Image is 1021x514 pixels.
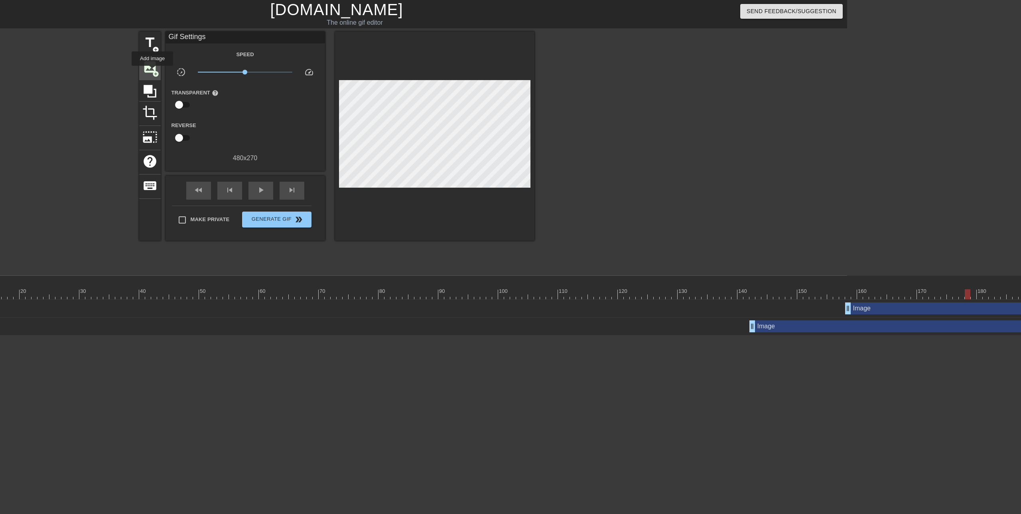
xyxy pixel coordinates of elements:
[225,185,235,195] span: skip_previous
[20,287,28,295] div: 20
[678,287,688,295] div: 130
[194,185,203,195] span: fast_rewind
[152,46,159,53] span: add_circle
[245,215,308,224] span: Generate Gif
[142,59,158,75] span: image
[191,216,230,224] span: Make Private
[619,287,629,295] div: 120
[559,287,569,295] div: 110
[319,287,327,295] div: 70
[242,212,311,228] button: Generate Gif
[200,287,207,295] div: 50
[140,287,147,295] div: 40
[304,67,314,77] span: speed
[747,6,836,16] span: Send Feedback/Suggestion
[142,178,158,193] span: keyboard
[294,215,304,224] span: double_arrow
[176,67,186,77] span: slow_motion_video
[260,287,267,295] div: 60
[152,71,159,77] span: add_circle
[142,35,158,50] span: title
[439,287,446,295] div: 90
[171,122,196,129] label: Reverse
[170,18,539,27] div: The online gif editor
[740,4,843,19] button: Send Feedback/Suggestion
[270,1,403,18] a: [DOMAIN_NAME]
[236,51,254,59] label: Speed
[171,89,219,97] label: Transparent
[858,287,868,295] div: 160
[738,287,748,295] div: 140
[978,287,987,295] div: 180
[287,185,297,195] span: skip_next
[798,287,808,295] div: 150
[166,31,325,43] div: Gif Settings
[844,304,852,312] span: drag_handle
[256,185,266,195] span: play_arrow
[142,105,158,120] span: crop
[918,287,928,295] div: 170
[748,322,756,330] span: drag_handle
[80,287,87,295] div: 30
[166,153,325,163] div: 480 x 270
[142,129,158,145] span: photo_size_select_large
[379,287,386,295] div: 80
[499,287,509,295] div: 100
[212,90,219,96] span: help
[142,154,158,169] span: help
